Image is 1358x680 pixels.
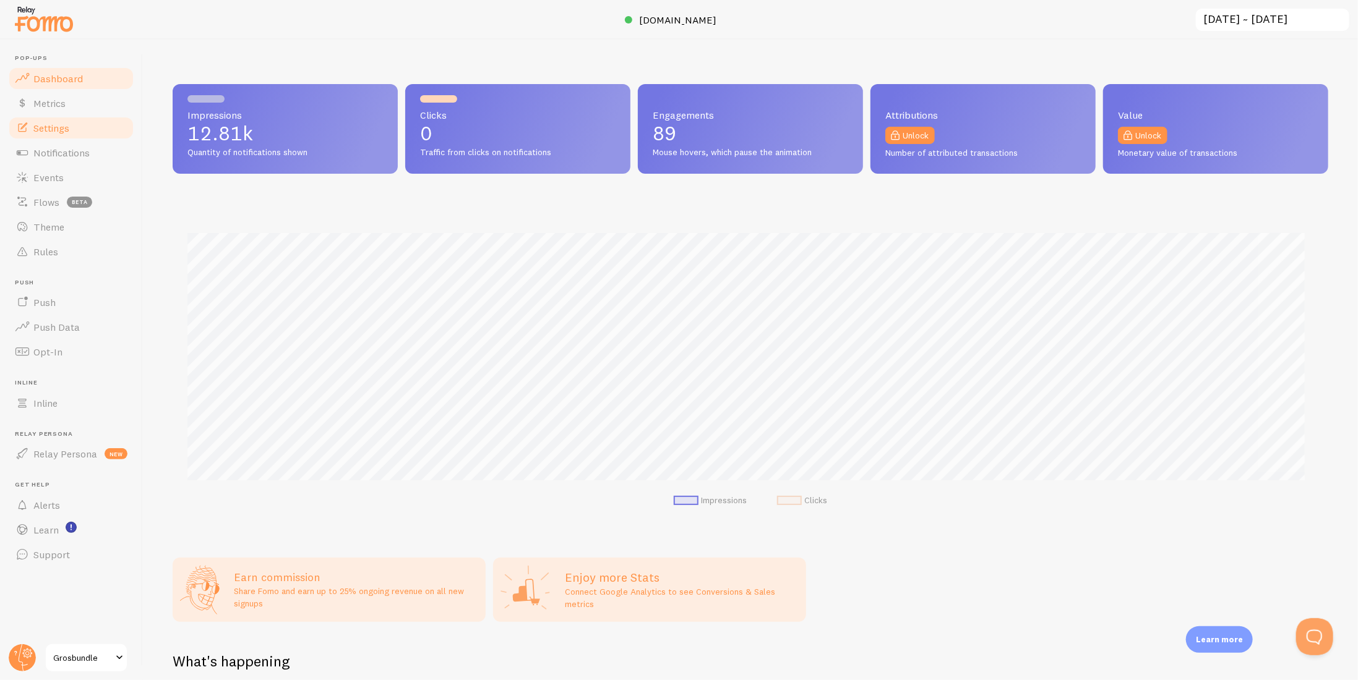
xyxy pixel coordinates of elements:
[1196,634,1243,645] p: Learn more
[1118,127,1167,144] a: Unlock
[33,296,56,308] span: Push
[7,290,135,315] a: Push
[15,54,135,62] span: Pop-ups
[565,569,799,585] h2: Enjoy more Stats
[7,542,135,567] a: Support
[66,522,77,533] svg: <p>Watch New Feature Tutorials!</p>
[674,495,747,506] li: Impressions
[1118,110,1313,120] span: Value
[7,517,135,542] a: Learn
[653,147,848,158] span: Mouse hovers, which pause the animation
[653,110,848,120] span: Engagements
[33,245,58,258] span: Rules
[33,147,90,159] span: Notifications
[7,190,135,215] a: Flows beta
[33,122,69,134] span: Settings
[15,379,135,387] span: Inline
[45,643,128,673] a: Grosbundle
[7,116,135,140] a: Settings
[501,565,550,614] img: Google Analytics
[33,196,59,208] span: Flows
[1296,618,1333,655] iframe: Help Scout Beacon - Open
[67,197,92,208] span: beta
[187,147,383,158] span: Quantity of notifications shown
[653,124,848,143] p: 89
[885,127,935,144] a: Unlock
[7,140,135,165] a: Notifications
[33,72,83,85] span: Dashboard
[33,321,80,333] span: Push Data
[7,66,135,91] a: Dashboard
[7,441,135,466] a: Relay Persona new
[234,585,478,610] p: Share Fomo and earn up to 25% ongoing revenue on all new signups
[885,148,1081,159] span: Number of attributed transactions
[777,495,828,506] li: Clicks
[234,570,478,584] h3: Earn commission
[33,524,59,536] span: Learn
[420,110,616,120] span: Clicks
[33,548,70,561] span: Support
[15,279,135,287] span: Push
[53,650,112,665] span: Grosbundle
[7,391,135,415] a: Inline
[33,221,64,233] span: Theme
[33,346,62,358] span: Opt-In
[7,165,135,190] a: Events
[493,558,806,622] a: Enjoy more Stats Connect Google Analytics to see Conversions & Sales metrics
[420,147,616,158] span: Traffic from clicks on notifications
[565,585,799,610] p: Connect Google Analytics to see Conversions & Sales metrics
[7,493,135,517] a: Alerts
[13,3,75,35] img: fomo-relay-logo-orange.svg
[105,448,127,459] span: new
[173,652,290,671] h2: What's happening
[33,499,60,511] span: Alerts
[420,124,616,143] p: 0
[7,91,135,116] a: Metrics
[7,315,135,339] a: Push Data
[33,171,64,184] span: Events
[1186,626,1253,653] div: Learn more
[33,397,58,409] span: Inline
[33,448,97,460] span: Relay Persona
[33,97,66,109] span: Metrics
[7,215,135,239] a: Theme
[7,239,135,264] a: Rules
[1118,148,1313,159] span: Monetary value of transactions
[7,339,135,364] a: Opt-In
[187,124,383,143] p: 12.81k
[187,110,383,120] span: Impressions
[15,430,135,438] span: Relay Persona
[15,481,135,489] span: Get Help
[885,110,1081,120] span: Attributions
